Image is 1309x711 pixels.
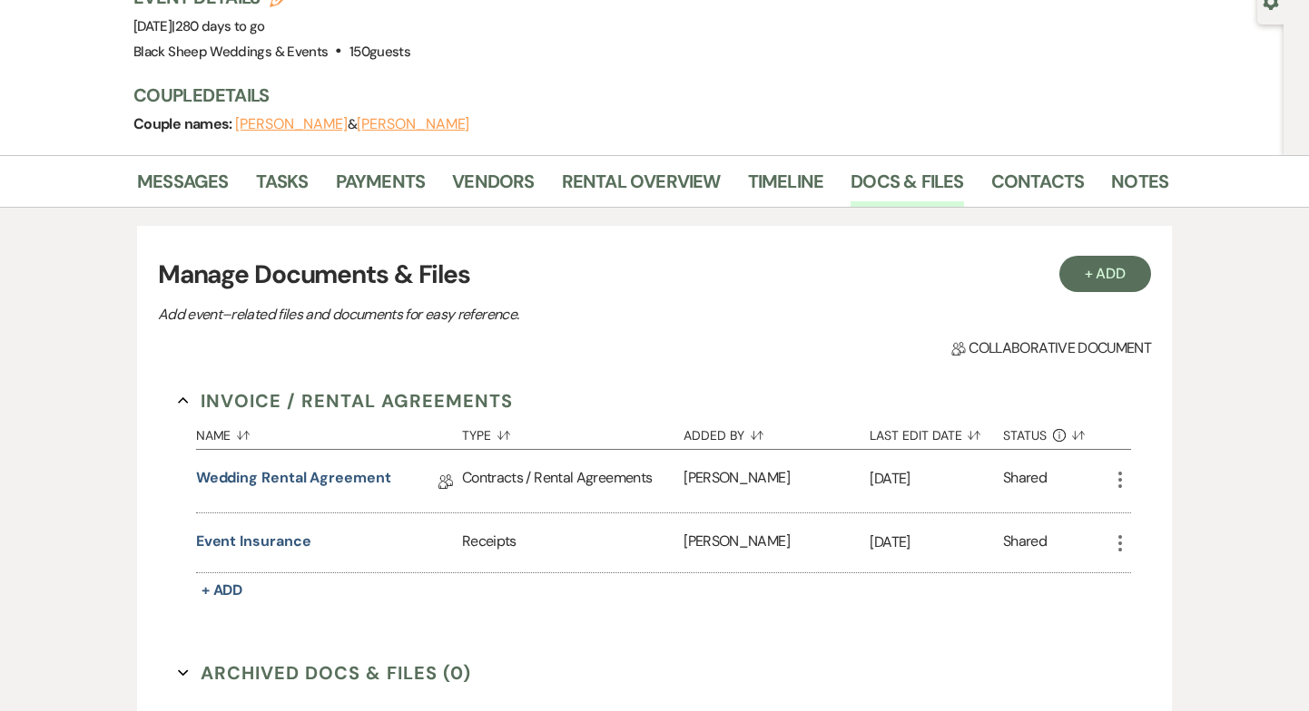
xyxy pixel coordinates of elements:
[137,167,229,207] a: Messages
[172,17,264,35] span: |
[196,578,249,603] button: + Add
[202,580,243,599] span: + Add
[256,167,309,207] a: Tasks
[158,256,1151,294] h3: Manage Documents & Files
[1059,256,1152,292] button: + Add
[235,117,348,131] button: [PERSON_NAME]
[175,17,265,35] span: 280 days to go
[462,414,684,449] button: Type
[235,115,469,133] span: &
[357,117,469,131] button: [PERSON_NAME]
[196,531,311,552] button: Event Insurance
[684,513,870,572] div: [PERSON_NAME]
[851,167,963,207] a: Docs & Files
[870,414,1003,449] button: Last Edit Date
[1003,429,1047,442] span: Status
[684,450,870,512] div: [PERSON_NAME]
[1003,467,1047,495] div: Shared
[133,114,235,133] span: Couple names:
[336,167,426,207] a: Payments
[462,513,684,572] div: Receipts
[196,414,462,449] button: Name
[870,531,1003,554] p: [DATE]
[158,303,793,326] p: Add event–related files and documents for easy reference.
[684,414,870,449] button: Added By
[870,467,1003,491] p: [DATE]
[196,467,391,495] a: Wedding Rental Agreement
[991,167,1085,207] a: Contacts
[1003,414,1109,449] button: Status
[133,83,1150,108] h3: Couple Details
[178,659,471,687] button: Archived Docs & Files (0)
[133,17,265,35] span: [DATE]
[349,43,410,61] span: 150 guests
[1111,167,1168,207] a: Notes
[133,43,328,61] span: Black Sheep Weddings & Events
[178,387,513,414] button: Invoice / Rental Agreements
[452,167,534,207] a: Vendors
[1003,531,1047,555] div: Shared
[748,167,824,207] a: Timeline
[462,450,684,512] div: Contracts / Rental Agreements
[951,337,1151,359] span: Collaborative document
[562,167,721,207] a: Rental Overview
